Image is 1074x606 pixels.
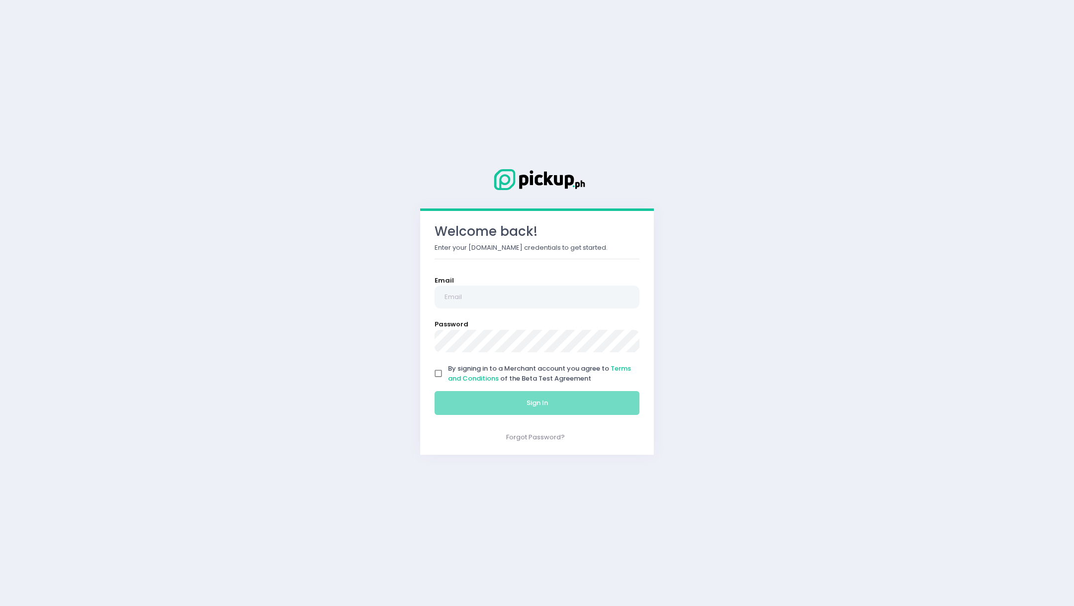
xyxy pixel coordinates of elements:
span: By signing in to a Merchant account you agree to of the Beta Test Agreement [448,364,631,383]
label: Password [435,319,468,329]
h3: Welcome back! [435,224,639,239]
input: Email [435,286,639,308]
label: Email [435,276,454,286]
span: Sign In [527,398,548,407]
img: Logo [487,167,587,192]
p: Enter your [DOMAIN_NAME] credentials to get started. [435,243,639,253]
a: Forgot Password? [506,432,565,442]
a: Terms and Conditions [448,364,631,383]
button: Sign In [435,391,639,415]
